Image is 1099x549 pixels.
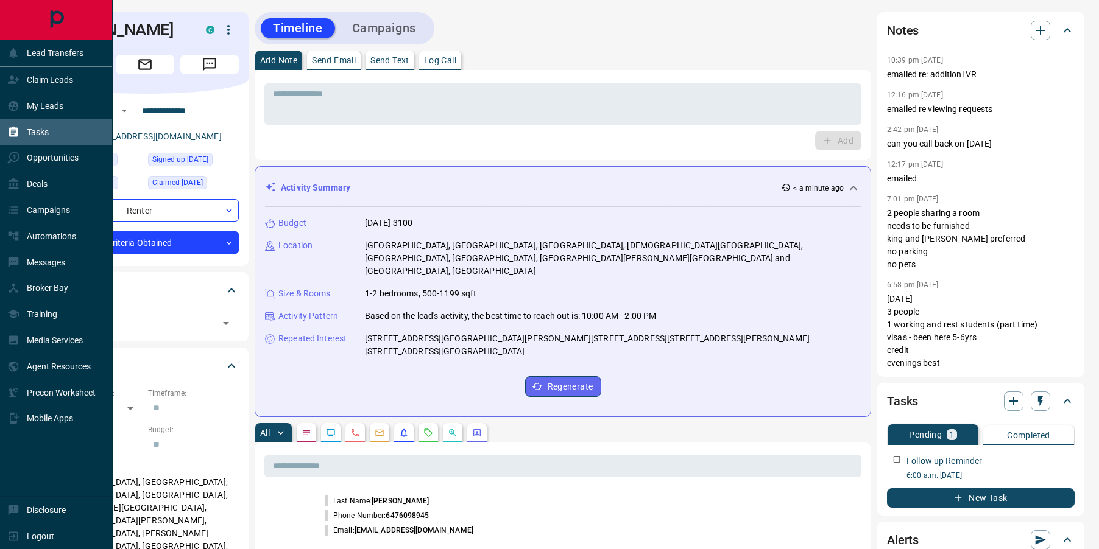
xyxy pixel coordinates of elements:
svg: Opportunities [448,428,458,438]
p: Areas Searched: [51,461,239,472]
svg: Lead Browsing Activity [326,428,336,438]
p: Add Note [260,56,297,65]
button: Regenerate [525,376,601,397]
p: Pending [909,430,942,439]
div: Tags [51,276,239,305]
span: Message [180,55,239,74]
div: Notes [887,16,1075,45]
span: [PERSON_NAME] [372,497,429,505]
p: 2:42 pm [DATE] [887,125,939,134]
p: Follow up Reminder [906,455,982,467]
p: Timeframe: [148,388,239,399]
div: Sun Mar 23 2025 [148,176,239,193]
p: emailed re: additionl VR [887,68,1075,81]
p: [STREET_ADDRESS][GEOGRAPHIC_DATA][PERSON_NAME][STREET_ADDRESS][STREET_ADDRESS][PERSON_NAME][STREE... [365,332,861,358]
div: Renter [51,199,239,222]
h2: Notes [887,21,919,40]
button: Timeline [261,18,335,38]
p: Send Text [370,56,409,65]
p: Budget: [148,424,239,435]
a: [EMAIL_ADDRESS][DOMAIN_NAME] [84,131,222,141]
span: Signed up [DATE] [152,153,208,166]
p: 1-2 bedrooms, 500-1199 sqft [365,287,477,300]
h1: [PERSON_NAME] [51,20,188,40]
p: Activity Summary [281,181,350,194]
svg: Listing Alerts [399,428,409,438]
div: Criteria [51,351,239,380]
p: emailed re viewing requests [887,103,1075,116]
svg: Agent Actions [472,428,482,438]
div: Tasks [887,386,1075,416]
p: 12:16 pm [DATE] [887,91,943,99]
svg: Notes [302,428,311,438]
p: 6:58 pm [DATE] [887,281,939,289]
p: 6:00 a.m. [DATE] [906,470,1075,481]
p: Activity Pattern [278,310,338,323]
div: Criteria Obtained [51,231,239,254]
span: Email [116,55,174,74]
p: Size & Rooms [278,287,331,300]
div: Sat Mar 22 2025 [148,153,239,170]
p: All [260,428,270,437]
div: condos.ca [206,26,214,34]
p: Based on the lead's activity, the best time to reach out is: 10:00 AM - 2:00 PM [365,310,656,323]
span: Claimed [DATE] [152,177,203,189]
p: [GEOGRAPHIC_DATA], [GEOGRAPHIC_DATA], [GEOGRAPHIC_DATA], [DEMOGRAPHIC_DATA][GEOGRAPHIC_DATA], [GE... [365,239,861,278]
p: Budget [278,217,306,229]
p: Location [278,239,313,252]
p: Last Name: [325,495,429,506]
p: 2 people sharing a room needs to be furnished king and [PERSON_NAME] preferred no parking no pets [887,207,1075,271]
p: 10:39 pm [DATE] [887,56,943,65]
p: [DATE] 3 people 1 working and rest students (part time) visas - been here 5-6yrs credit evenings ... [887,293,1075,369]
p: Send Email [312,56,356,65]
button: Open [217,315,235,332]
p: 12:17 pm [DATE] [887,160,943,169]
svg: Emails [375,428,384,438]
span: 6476098945 [386,511,429,520]
p: < a minute ago [793,183,844,194]
p: can you call back on [DATE] [887,138,1075,150]
span: [EMAIL_ADDRESS][DOMAIN_NAME] [355,526,473,534]
button: Campaigns [340,18,428,38]
p: 1 [949,430,954,439]
p: Log Call [424,56,456,65]
p: emailed [887,172,1075,185]
p: Completed [1007,431,1050,439]
p: Email: [325,525,473,536]
p: 7:01 pm [DATE] [887,195,939,203]
svg: Calls [350,428,360,438]
p: Repeated Interest [278,332,347,345]
h2: Tasks [887,391,918,411]
div: Activity Summary< a minute ago [265,177,861,199]
p: Phone Number: [325,510,429,521]
button: New Task [887,488,1075,508]
textarea: To enrich screen reader interactions, please activate Accessibility in Grammarly extension settings [273,89,853,120]
p: [DATE]-3100 [365,217,412,229]
svg: Requests [423,428,433,438]
button: Open [117,103,132,118]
